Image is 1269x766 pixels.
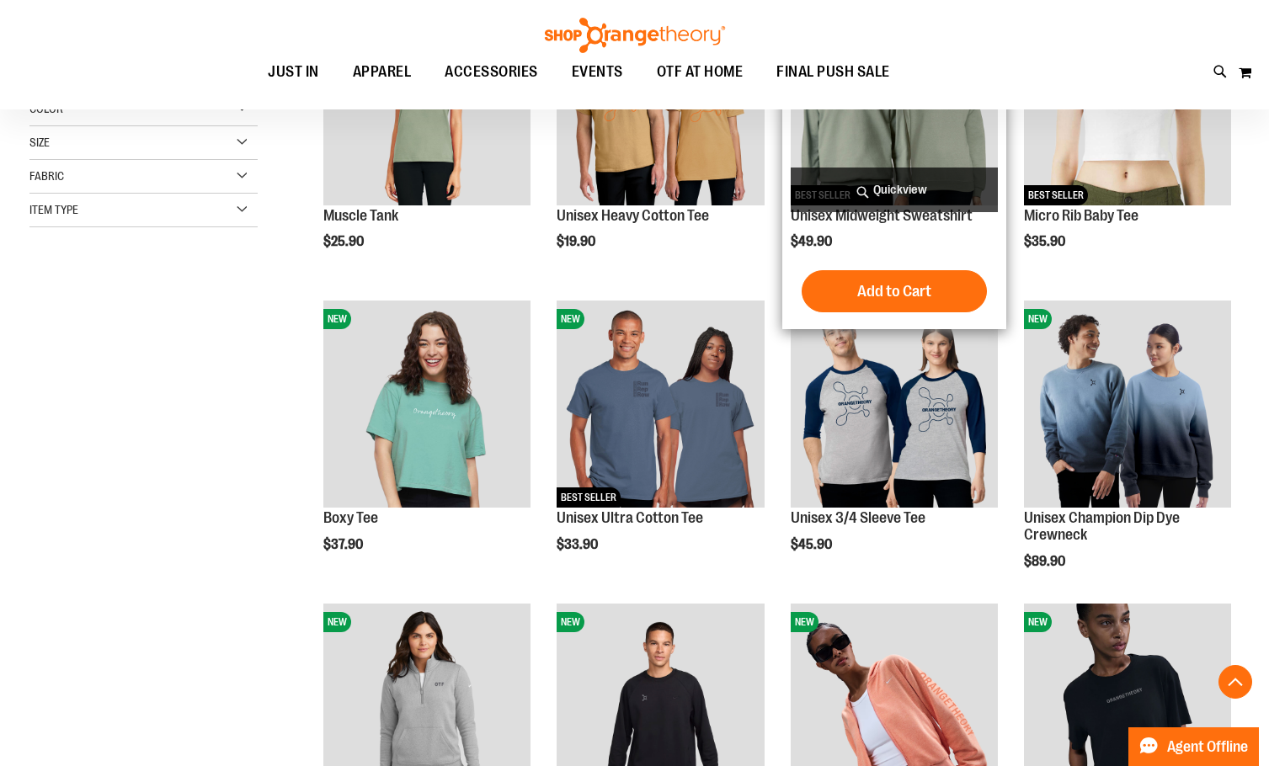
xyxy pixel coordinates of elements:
[557,537,600,552] span: $33.90
[1016,292,1240,612] div: product
[557,612,584,632] span: NEW
[791,234,834,249] span: $49.90
[1128,727,1259,766] button: Agent Offline
[557,234,598,249] span: $19.90
[572,53,623,91] span: EVENTS
[1024,554,1068,569] span: $89.90
[323,207,398,224] a: Muscle Tank
[557,487,621,508] span: BEST SELLER
[542,18,728,53] img: Shop Orangetheory
[29,169,64,183] span: Fabric
[791,301,998,508] img: Unisex 3/4 Sleeve Tee
[776,53,890,91] span: FINAL PUSH SALE
[315,292,539,595] div: product
[353,53,412,91] span: APPAREL
[791,207,973,224] a: Unisex Midweight Sweatshirt
[557,309,584,329] span: NEW
[557,207,709,224] a: Unisex Heavy Cotton Tee
[1024,301,1231,510] a: Unisex Champion Dip Dye CrewneckNEW
[640,53,760,92] a: OTF AT HOME
[791,509,925,526] a: Unisex 3/4 Sleeve Tee
[657,53,744,91] span: OTF AT HOME
[557,301,764,508] img: Unisex Ultra Cotton Tee
[791,612,818,632] span: NEW
[791,537,834,552] span: $45.90
[1024,309,1052,329] span: NEW
[323,309,351,329] span: NEW
[323,612,351,632] span: NEW
[548,292,772,595] div: product
[323,509,378,526] a: Boxy Tee
[1218,665,1252,699] button: Back To Top
[760,53,907,92] a: FINAL PUSH SALE
[336,53,429,92] a: APPAREL
[428,53,555,92] a: ACCESSORIES
[1024,612,1052,632] span: NEW
[323,301,531,508] img: Boxy Tee
[1024,234,1068,249] span: $35.90
[557,509,703,526] a: Unisex Ultra Cotton Tee
[1024,207,1138,224] a: Micro Rib Baby Tee
[555,53,640,92] a: EVENTS
[782,292,1006,595] div: product
[251,53,336,91] a: JUST IN
[557,301,764,510] a: Unisex Ultra Cotton TeeNEWBEST SELLER
[323,537,365,552] span: $37.90
[791,301,998,510] a: Unisex 3/4 Sleeve TeeNEW
[323,301,531,510] a: Boxy TeeNEW
[29,203,78,216] span: Item Type
[268,53,319,91] span: JUST IN
[1167,739,1248,755] span: Agent Offline
[791,168,998,212] a: Quickview
[1024,301,1231,508] img: Unisex Champion Dip Dye Crewneck
[1024,185,1088,205] span: BEST SELLER
[857,282,931,301] span: Add to Cart
[802,270,987,312] button: Add to Cart
[323,234,366,249] span: $25.90
[1024,509,1180,543] a: Unisex Champion Dip Dye Crewneck
[445,53,538,91] span: ACCESSORIES
[29,136,50,149] span: Size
